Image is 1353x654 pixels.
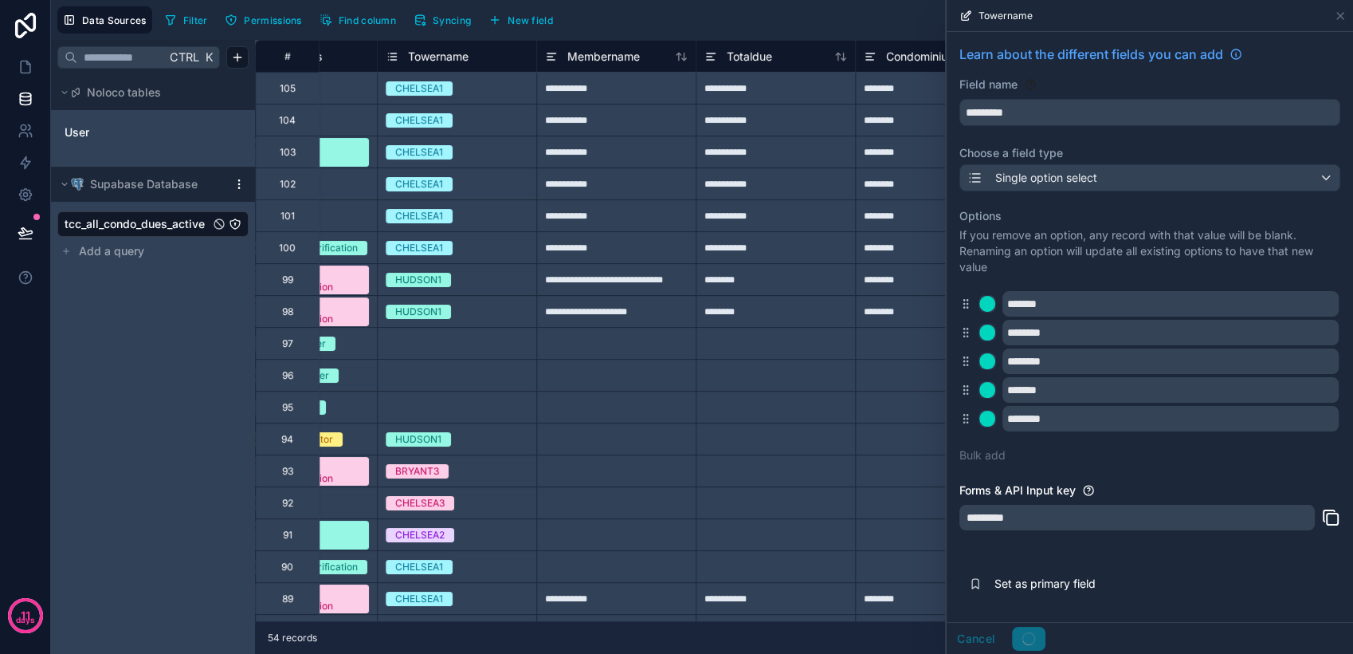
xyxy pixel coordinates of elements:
div: 90 [281,561,293,573]
a: tcc_all_condo_dues_active [65,216,210,232]
p: days [16,614,35,627]
div: HUDSON1 [395,305,441,319]
label: Forms & API Input key [959,483,1076,498]
div: CHELSEA1 [395,592,443,606]
button: Find column [314,8,402,32]
label: Choose a field type [959,145,1340,161]
div: 97 [282,337,293,350]
span: Set as primary field [994,576,1224,592]
div: CHELSEA1 [395,81,443,96]
div: CHELSEA1 [395,241,443,255]
div: CHELSEA1 [395,145,443,160]
a: Syncing [408,8,483,32]
div: CHELSEA2 [395,528,445,542]
span: 54 records [268,632,317,644]
div: 96 [282,369,293,382]
span: Noloco tables [87,85,161,100]
button: Syncing [408,8,476,32]
div: BRYANT3 [395,464,439,479]
div: 95 [282,401,293,414]
span: Filter [183,14,208,26]
p: 11 [21,608,30,624]
div: # [268,50,307,62]
div: CHELSEA3 [395,496,445,510]
span: Permissions [244,14,301,26]
button: Postgres logoSupabase Database [57,173,226,195]
div: HUDSON1 [395,273,441,287]
span: tcc_all_condo_dues_active [65,216,205,232]
img: Postgres logo [71,178,84,191]
button: New field [483,8,559,32]
span: Add a query [79,243,144,259]
a: User [65,124,194,140]
p: If you remove an option, any record with that value will be blank. Renaming an option will update... [959,227,1340,275]
div: 103 [280,146,296,159]
label: Field name [959,77,1018,93]
div: HUDSON1 [395,432,441,447]
div: 104 [279,114,296,127]
span: Towername [978,10,1033,22]
button: Filter [159,8,214,32]
div: 89 [282,593,293,605]
div: 102 [280,178,296,191]
span: Supabase Database [90,176,198,192]
div: 105 [280,82,296,95]
div: 100 [279,242,296,254]
button: Single option select [959,164,1340,191]
span: Condominiumduesforthemonth [886,49,1046,65]
span: K [203,52,214,63]
div: CHELSEA1 [395,209,443,223]
div: 92 [282,497,293,510]
span: Ctrl [168,47,201,67]
span: Totaldue [727,49,772,65]
a: Learn about the different fields you can add [959,45,1242,64]
div: CHELSEA1 [395,560,443,574]
div: 94 [281,433,293,446]
a: Permissions [219,8,313,32]
span: User [65,124,89,140]
button: Data Sources [57,6,152,33]
button: Permissions [219,8,307,32]
label: Options [959,208,1340,224]
div: 91 [283,529,292,542]
span: Syncing [433,14,471,26]
span: Towername [408,49,469,65]
div: 99 [282,274,293,286]
div: 101 [280,210,295,223]
button: Add a query [57,240,249,262]
div: CHELSEA1 [395,113,443,128]
span: Learn about the different fields you can add [959,45,1223,64]
span: Membername [567,49,640,65]
div: 98 [282,305,293,318]
div: 93 [282,465,293,478]
span: New field [508,14,553,26]
button: Noloco tables [57,81,239,104]
div: CHELSEA1 [395,177,443,191]
span: Single option select [995,170,1097,186]
button: Set as primary field [959,566,1340,601]
span: Find column [339,14,396,26]
div: User [57,120,249,145]
span: Data Sources [82,14,147,26]
div: tcc_all_condo_dues_active [57,211,249,237]
button: Bulk add [959,447,1006,463]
